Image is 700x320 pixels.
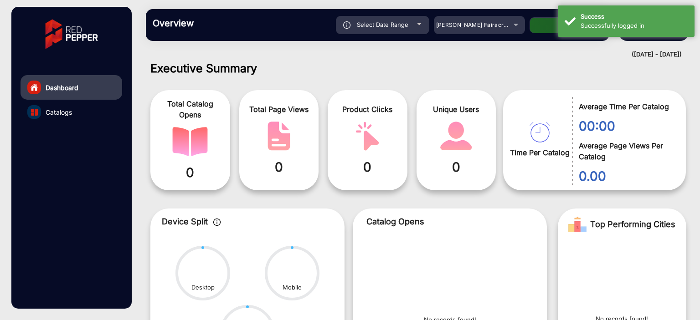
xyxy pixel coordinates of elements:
[530,17,602,33] button: Apply
[21,75,122,100] a: Dashboard
[579,117,672,136] span: 00:00
[283,283,302,292] div: Mobile
[335,104,401,115] span: Product Clicks
[246,104,312,115] span: Total Page Views
[579,101,672,112] span: Average Time Per Catalog
[157,98,223,120] span: Total Catalog Opens
[191,283,215,292] div: Desktop
[31,109,38,116] img: catalog
[350,122,385,151] img: catalog
[137,50,682,59] div: ([DATE] - [DATE])
[436,21,526,28] span: [PERSON_NAME] Fairacre Farms
[46,107,72,117] span: Catalogs
[568,215,587,234] img: Rank image
[343,21,351,29] img: icon
[150,61,686,75] h1: Executive Summary
[162,217,208,226] span: Device Split
[21,100,122,124] a: Catalogs
[423,157,489,177] span: 0
[357,21,408,28] span: Select Date Range
[579,140,672,162] span: Average Page Views Per Catalog
[157,163,223,182] span: 0
[366,215,533,228] p: Catalog Opens
[581,21,688,30] div: Successfully logged in
[438,122,474,151] img: catalog
[335,157,401,177] span: 0
[153,18,280,29] h3: Overview
[423,104,489,115] span: Unique Users
[246,157,312,177] span: 0
[261,122,297,151] img: catalog
[46,83,78,92] span: Dashboard
[30,83,38,91] img: home
[39,11,104,57] img: vmg-logo
[581,12,688,21] div: Success
[213,218,221,226] img: icon
[530,122,550,142] img: catalog
[579,167,672,186] span: 0.00
[172,127,208,156] img: catalog
[590,215,675,234] span: Top Performing Cities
